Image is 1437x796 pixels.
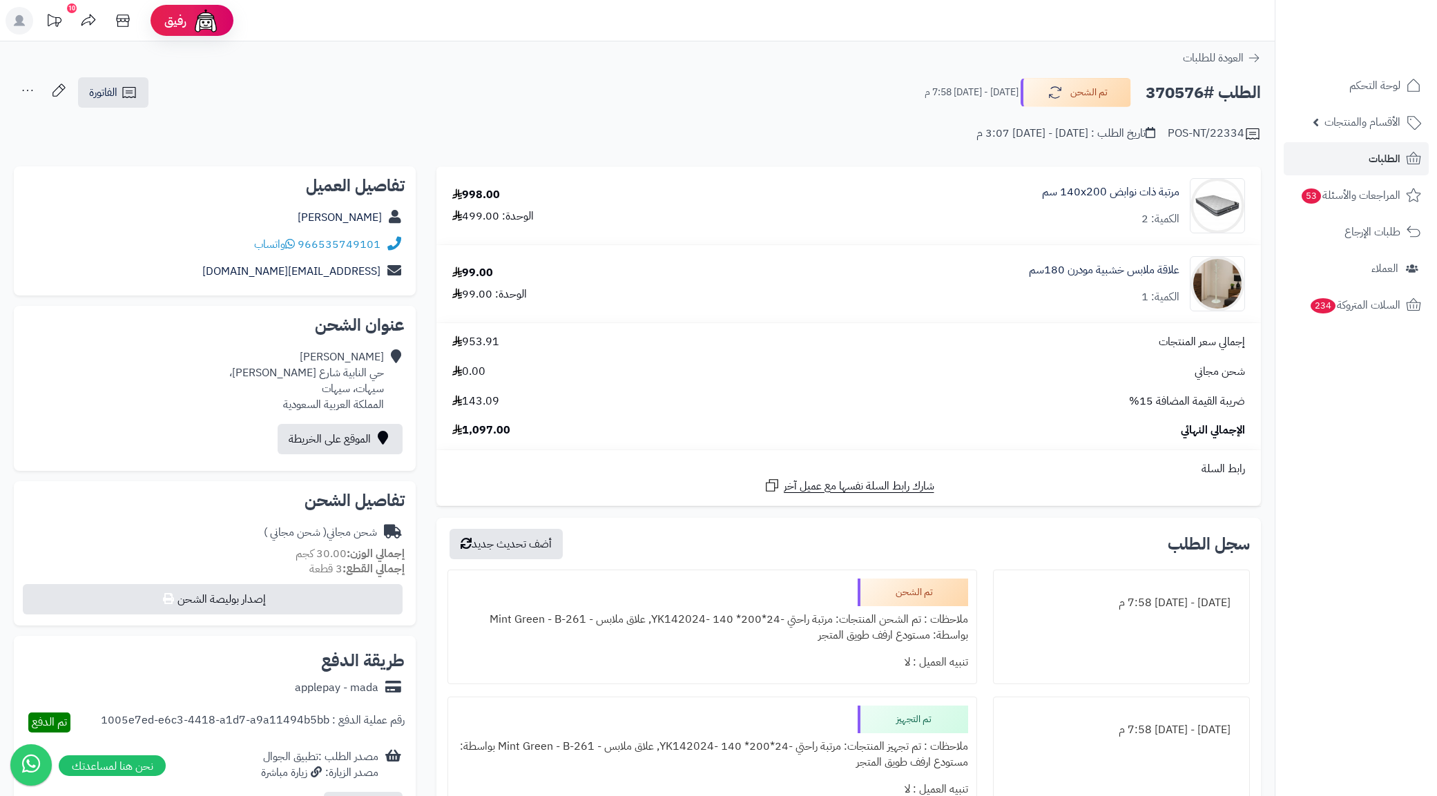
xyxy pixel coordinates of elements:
[1183,50,1244,66] span: العودة للطلبات
[25,317,405,333] h2: عنوان الشحن
[1146,79,1261,107] h2: الطلب #370576
[452,394,499,409] span: 143.09
[450,529,563,559] button: أضف تحديث جديد
[925,86,1019,99] small: [DATE] - [DATE] 7:58 م
[37,7,71,38] a: تحديثات المنصة
[456,649,968,676] div: تنبيه العميل : لا
[264,525,377,541] div: شحن مجاني
[442,461,1255,477] div: رابط السلة
[1344,222,1400,242] span: طلبات الإرجاع
[1168,126,1261,142] div: POS-NT/22334
[764,477,934,494] a: شارك رابط السلة نفسها مع عميل آخر
[1284,289,1429,322] a: السلات المتروكة234
[229,349,384,412] div: [PERSON_NAME] حي النابية شارع [PERSON_NAME]، سيهات، سيهات المملكة العربية السعودية
[347,545,405,562] strong: إجمالي الوزن:
[1302,188,1321,204] span: 53
[1324,113,1400,132] span: الأقسام والمنتجات
[164,12,186,29] span: رفيق
[858,579,968,606] div: تم الشحن
[1002,590,1241,617] div: [DATE] - [DATE] 7:58 م
[309,561,405,577] small: 3 قطعة
[89,84,117,101] span: الفاتورة
[1021,78,1131,107] button: تم الشحن
[1343,37,1424,66] img: logo-2.png
[32,714,67,730] span: تم الدفع
[101,712,405,732] div: رقم عملية الدفع : 1005e7ed-e6c3-4418-a1d7-a9a11494b5bb
[261,765,378,781] div: مصدر الزيارة: زيارة مباشرة
[202,263,380,280] a: [EMAIL_ADDRESS][DOMAIN_NAME]
[1042,184,1179,200] a: مرتبة ذات نوابض 140x200 سم
[1002,717,1241,744] div: [DATE] - [DATE] 7:58 م
[1183,50,1261,66] a: العودة للطلبات
[976,126,1155,142] div: تاريخ الطلب : [DATE] - [DATE] 3:07 م
[452,265,493,281] div: 99.00
[1284,252,1429,285] a: العملاء
[261,749,378,781] div: مصدر الطلب :تطبيق الجوال
[784,478,934,494] span: شارك رابط السلة نفسها مع عميل آخر
[264,524,327,541] span: ( شحن مجاني )
[1129,394,1245,409] span: ضريبة القيمة المضافة 15%
[25,177,405,194] h2: تفاصيل العميل
[1190,178,1244,233] img: 1702551583-26-90x90.jpg
[67,3,77,13] div: 10
[254,236,295,253] a: واتساب
[452,364,485,380] span: 0.00
[1284,142,1429,175] a: الطلبات
[295,680,378,696] div: applepay - mada
[1168,536,1250,552] h3: سجل الطلب
[23,584,403,614] button: إصدار بوليصة الشحن
[1029,262,1179,278] a: علاقة ملابس خشبية مودرن 180سم
[321,652,405,669] h2: طريقة الدفع
[452,208,534,224] div: الوحدة: 499.00
[1190,256,1244,311] img: 1755426857-1-90x90.jpg
[1311,298,1335,313] span: 234
[343,561,405,577] strong: إجمالي القطع:
[858,706,968,733] div: تم التجهيز
[25,492,405,509] h2: تفاصيل الشحن
[1284,69,1429,102] a: لوحة التحكم
[1309,295,1400,315] span: السلات المتروكة
[456,733,968,776] div: ملاحظات : تم تجهيز المنتجات: مرتبة راحتي -24*200* 140 -YK142024, علاق ملابس - Mint Green - B-261 ...
[1369,149,1400,168] span: الطلبات
[456,606,968,649] div: ملاحظات : تم الشحن المنتجات: مرتبة راحتي -24*200* 140 -YK142024, علاق ملابس - Mint Green - B-261 ...
[278,424,403,454] a: الموقع على الخريطة
[192,7,220,35] img: ai-face.png
[1300,186,1400,205] span: المراجعات والأسئلة
[296,545,405,562] small: 30.00 كجم
[1349,76,1400,95] span: لوحة التحكم
[298,209,382,226] a: [PERSON_NAME]
[1371,259,1398,278] span: العملاء
[1284,215,1429,249] a: طلبات الإرجاع
[1141,211,1179,227] div: الكمية: 2
[298,236,380,253] a: 966535749101
[1141,289,1179,305] div: الكمية: 1
[452,423,510,438] span: 1,097.00
[1181,423,1245,438] span: الإجمالي النهائي
[1284,179,1429,212] a: المراجعات والأسئلة53
[452,334,499,350] span: 953.91
[452,287,527,302] div: الوحدة: 99.00
[1159,334,1245,350] span: إجمالي سعر المنتجات
[1195,364,1245,380] span: شحن مجاني
[452,187,500,203] div: 998.00
[78,77,148,108] a: الفاتورة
